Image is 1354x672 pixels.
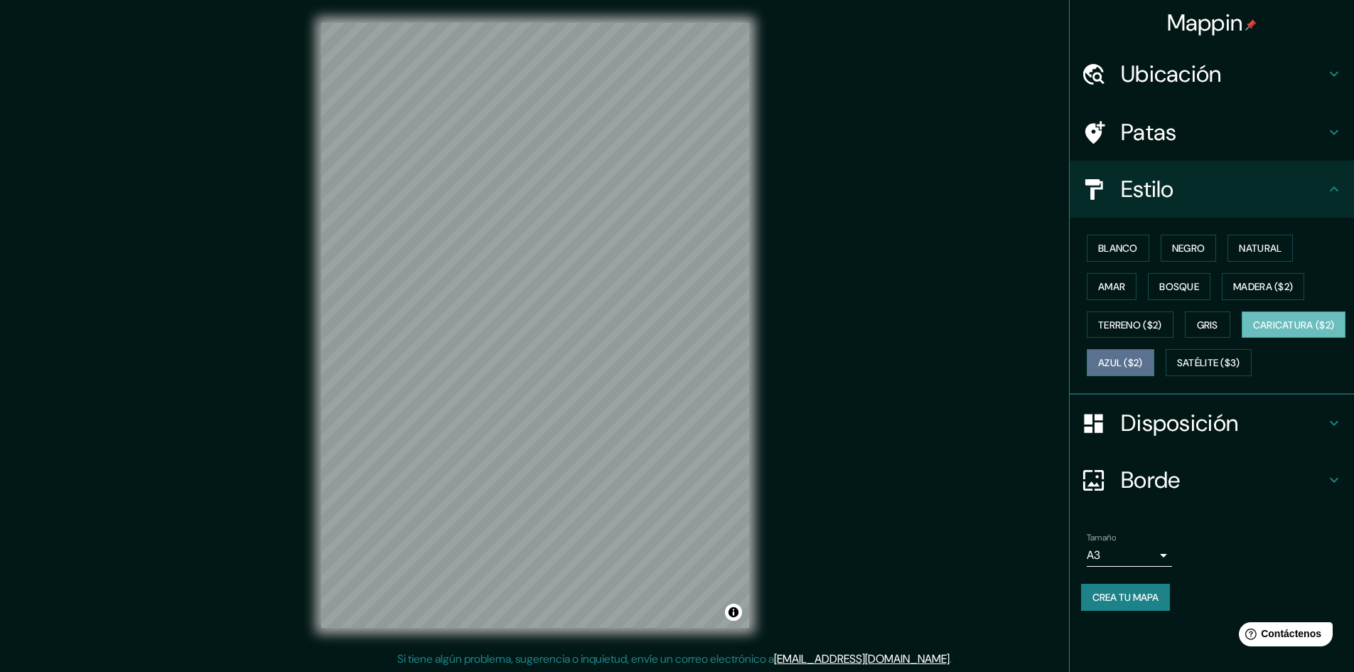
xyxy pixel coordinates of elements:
font: Bosque [1159,280,1199,293]
font: Caricatura ($2) [1253,319,1335,331]
font: . [954,651,957,666]
button: Madera ($2) [1222,273,1304,300]
button: Negro [1161,235,1217,262]
font: Amar [1098,280,1125,293]
button: Caricatura ($2) [1242,311,1346,338]
a: [EMAIL_ADDRESS][DOMAIN_NAME] [774,651,950,666]
canvas: Mapa [321,23,749,628]
button: Azul ($2) [1087,349,1154,376]
font: Madera ($2) [1233,280,1293,293]
font: Ubicación [1121,59,1222,89]
div: A3 [1087,544,1172,567]
div: Ubicación [1070,46,1354,102]
font: Tamaño [1087,532,1116,543]
font: Natural [1239,242,1282,255]
img: pin-icon.png [1245,19,1257,31]
font: . [952,651,954,666]
font: Crea tu mapa [1092,591,1159,604]
font: Estilo [1121,174,1174,204]
iframe: Lanzador de widgets de ayuda [1227,617,1338,656]
font: . [950,651,952,666]
button: Terreno ($2) [1087,311,1173,338]
button: Amar [1087,273,1137,300]
button: Activar o desactivar atribución [725,604,742,621]
button: Satélite ($3) [1166,349,1252,376]
font: Disposición [1121,408,1238,438]
button: Bosque [1148,273,1210,300]
font: A3 [1087,548,1100,562]
font: Terreno ($2) [1098,319,1162,331]
div: Patas [1070,104,1354,161]
button: Natural [1227,235,1293,262]
font: Si tiene algún problema, sugerencia o inquietud, envíe un correo electrónico a [397,651,774,666]
div: Disposición [1070,395,1354,452]
font: Blanco [1098,242,1138,255]
font: Borde [1121,465,1181,495]
font: Patas [1121,117,1177,147]
button: Gris [1185,311,1230,338]
font: Satélite ($3) [1177,357,1240,370]
button: Crea tu mapa [1081,584,1170,611]
font: Negro [1172,242,1205,255]
font: Mappin [1167,8,1243,38]
font: Azul ($2) [1098,357,1143,370]
div: Estilo [1070,161,1354,218]
div: Borde [1070,452,1354,508]
button: Blanco [1087,235,1149,262]
font: Gris [1197,319,1218,331]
